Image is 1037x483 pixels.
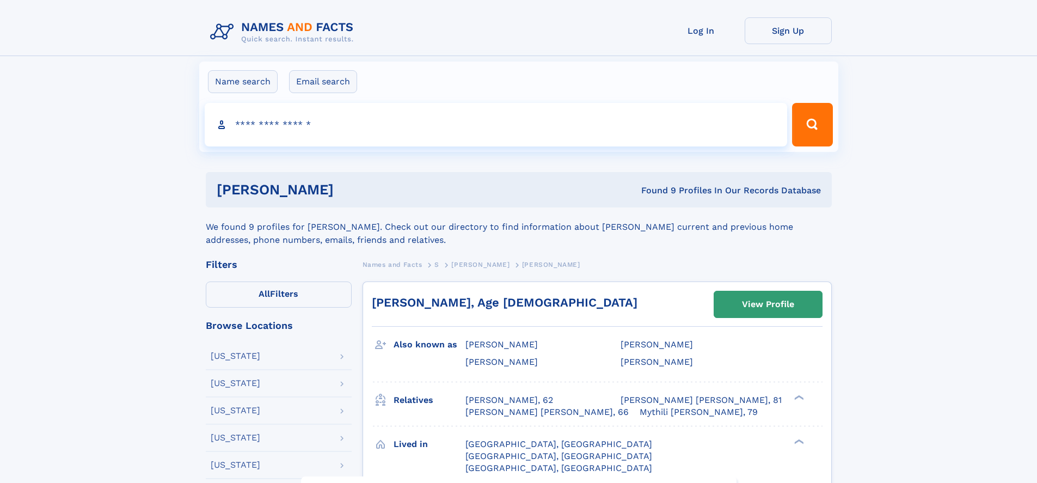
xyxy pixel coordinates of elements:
span: [GEOGRAPHIC_DATA], [GEOGRAPHIC_DATA] [465,439,652,449]
a: [PERSON_NAME], Age [DEMOGRAPHIC_DATA] [372,296,637,309]
span: [PERSON_NAME] [465,339,538,350]
span: [PERSON_NAME] [465,357,538,367]
span: [GEOGRAPHIC_DATA], [GEOGRAPHIC_DATA] [465,451,652,461]
div: [US_STATE] [211,406,260,415]
a: S [434,258,439,271]
div: ❯ [791,438,805,445]
a: Sign Up [745,17,832,44]
a: Names and Facts [363,258,422,271]
div: [US_STATE] [211,461,260,469]
span: [PERSON_NAME] [621,339,693,350]
a: View Profile [714,291,822,317]
h3: Relatives [394,391,465,409]
img: Logo Names and Facts [206,17,363,47]
div: ❯ [791,394,805,401]
a: [PERSON_NAME] [PERSON_NAME], 81 [621,394,782,406]
span: [GEOGRAPHIC_DATA], [GEOGRAPHIC_DATA] [465,463,652,473]
div: [US_STATE] [211,433,260,442]
span: [PERSON_NAME] [522,261,580,268]
div: [US_STATE] [211,379,260,388]
h3: Also known as [394,335,465,354]
div: Filters [206,260,352,270]
div: View Profile [742,292,794,317]
label: Name search [208,70,278,93]
span: S [434,261,439,268]
a: [PERSON_NAME] [451,258,510,271]
span: [PERSON_NAME] [451,261,510,268]
h3: Lived in [394,435,465,454]
div: [US_STATE] [211,352,260,360]
div: We found 9 profiles for [PERSON_NAME]. Check out our directory to find information about [PERSON_... [206,207,832,247]
a: Mythili [PERSON_NAME], 79 [640,406,758,418]
div: Browse Locations [206,321,352,331]
a: [PERSON_NAME] [PERSON_NAME], 66 [465,406,629,418]
a: Log In [658,17,745,44]
a: [PERSON_NAME], 62 [465,394,553,406]
span: [PERSON_NAME] [621,357,693,367]
h1: [PERSON_NAME] [217,183,488,197]
button: Search Button [792,103,832,146]
input: search input [205,103,788,146]
label: Email search [289,70,357,93]
div: Found 9 Profiles In Our Records Database [487,185,821,197]
label: Filters [206,282,352,308]
span: All [259,289,270,299]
